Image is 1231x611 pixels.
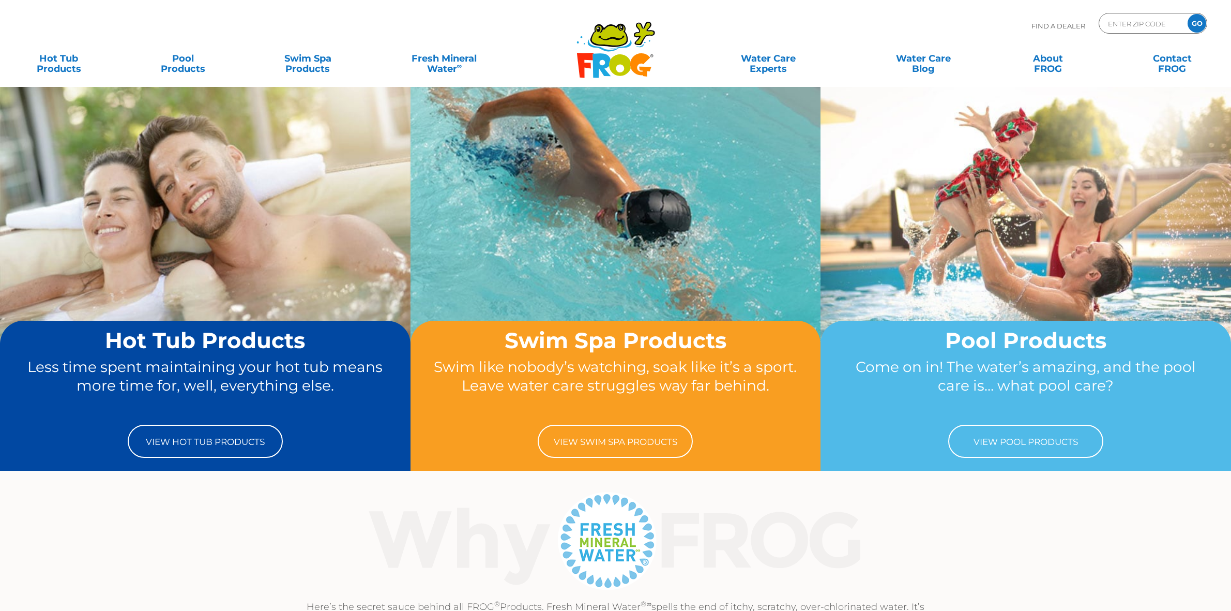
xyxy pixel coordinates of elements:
[20,357,391,414] p: Less time spent maintaining your hot tub means more time for, well, everything else.
[430,329,801,352] h2: Swim Spa Products
[999,48,1096,69] a: AboutFROG
[690,48,847,69] a: Water CareExperts
[411,86,821,393] img: home-banner-swim-spa-short
[348,489,883,592] img: Why Frog
[260,48,356,69] a: Swim SpaProducts
[10,48,107,69] a: Hot TubProducts
[135,48,232,69] a: PoolProducts
[820,86,1231,393] img: home-banner-pool-short
[948,425,1103,458] a: View Pool Products
[1107,16,1177,31] input: Zip Code Form
[641,600,651,608] sup: ®∞
[384,48,505,69] a: Fresh MineralWater∞
[1124,48,1221,69] a: ContactFROG
[430,357,801,414] p: Swim like nobody’s watching, soak like it’s a sport. Leave water care struggles way far behind.
[1188,14,1206,33] input: GO
[457,62,462,70] sup: ∞
[875,48,971,69] a: Water CareBlog
[494,600,500,608] sup: ®
[20,329,391,352] h2: Hot Tub Products
[1031,13,1085,39] p: Find A Dealer
[538,425,693,458] a: View Swim Spa Products
[840,329,1211,352] h2: Pool Products
[840,357,1211,414] p: Come on in! The water’s amazing, and the pool care is… what pool care?
[128,425,283,458] a: View Hot Tub Products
